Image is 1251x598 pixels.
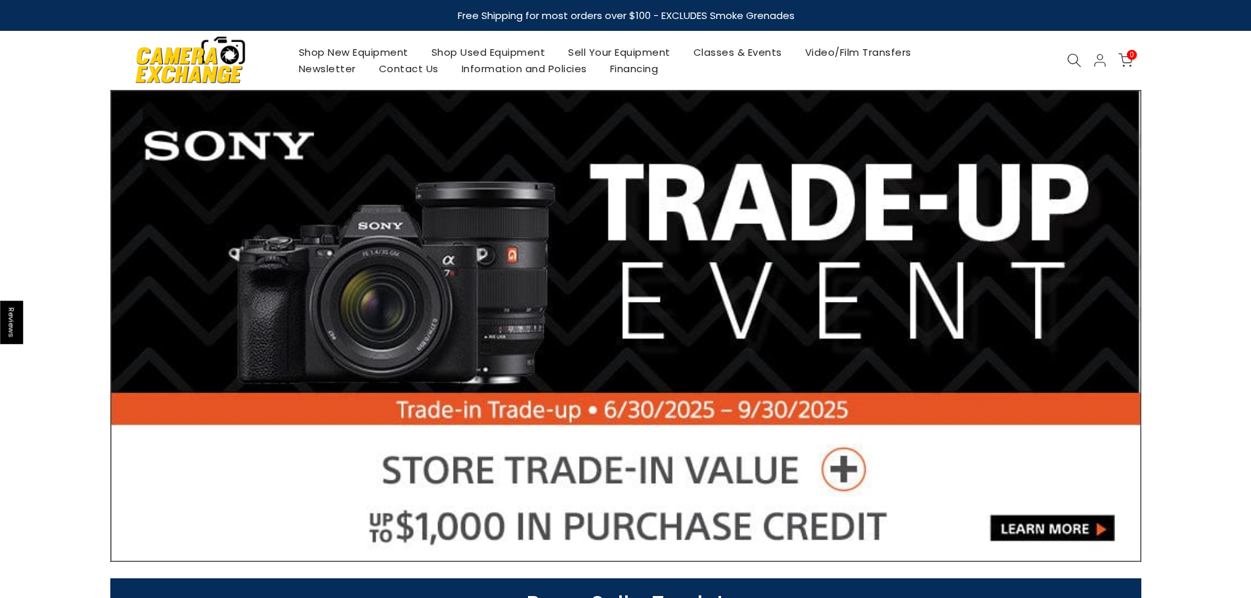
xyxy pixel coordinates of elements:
[629,540,636,547] li: Page dot 4
[450,60,598,77] a: Information and Policies
[588,540,595,547] li: Page dot 1
[615,540,623,547] li: Page dot 3
[657,540,664,547] li: Page dot 6
[287,44,420,60] a: Shop New Equipment
[287,60,367,77] a: Newsletter
[457,9,794,22] strong: Free Shipping for most orders over $100 - EXCLUDES Smoke Grenades
[598,60,670,77] a: Financing
[793,44,923,60] a: Video/Film Transfers
[682,44,793,60] a: Classes & Events
[1118,53,1133,68] a: 0
[602,540,609,547] li: Page dot 2
[367,60,450,77] a: Contact Us
[420,44,557,60] a: Shop Used Equipment
[1127,50,1137,60] span: 0
[557,44,682,60] a: Sell Your Equipment
[643,540,650,547] li: Page dot 5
